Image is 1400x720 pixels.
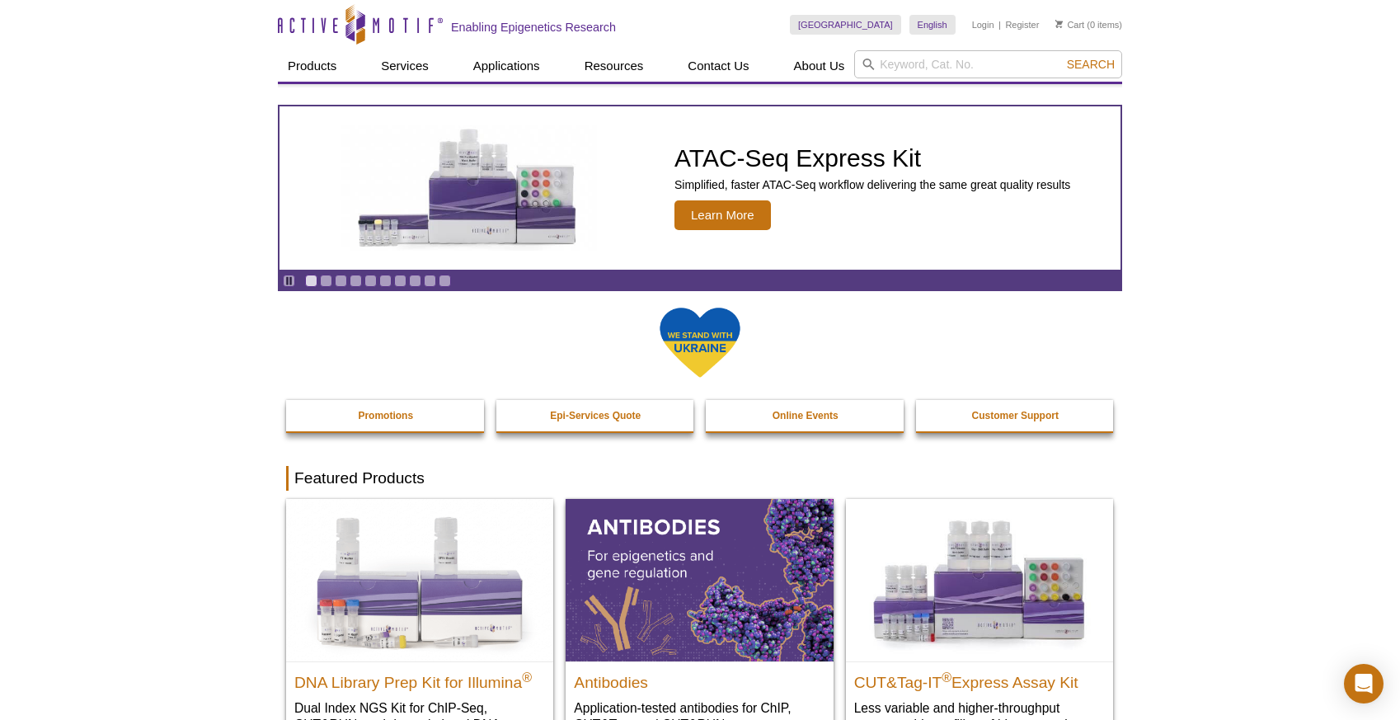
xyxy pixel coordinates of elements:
[942,670,951,684] sup: ®
[278,50,346,82] a: Products
[1055,19,1084,31] a: Cart
[575,50,654,82] a: Resources
[574,666,824,691] h2: Antibodies
[424,275,436,287] a: Go to slide 9
[305,275,317,287] a: Go to slide 1
[371,50,439,82] a: Services
[566,499,833,661] img: All Antibodies
[463,50,550,82] a: Applications
[916,400,1116,431] a: Customer Support
[1055,15,1122,35] li: (0 items)
[674,177,1070,192] p: Simplified, faster ATAC-Seq workflow delivering the same great quality results
[674,200,771,230] span: Learn More
[1005,19,1039,31] a: Register
[451,20,616,35] h2: Enabling Epigenetics Research
[358,410,413,421] strong: Promotions
[379,275,392,287] a: Go to slide 6
[320,275,332,287] a: Go to slide 2
[522,670,532,684] sup: ®
[286,400,486,431] a: Promotions
[854,50,1122,78] input: Keyword, Cat. No.
[333,125,605,251] img: ATAC-Seq Express Kit
[784,50,855,82] a: About Us
[286,466,1114,491] h2: Featured Products
[280,106,1120,270] a: ATAC-Seq Express Kit ATAC-Seq Express Kit Simplified, faster ATAC-Seq workflow delivering the sam...
[678,50,759,82] a: Contact Us
[394,275,406,287] a: Go to slide 7
[364,275,377,287] a: Go to slide 5
[909,15,956,35] a: English
[972,19,994,31] a: Login
[409,275,421,287] a: Go to slide 8
[998,15,1001,35] li: |
[790,15,901,35] a: [GEOGRAPHIC_DATA]
[283,275,295,287] a: Toggle autoplay
[350,275,362,287] a: Go to slide 4
[280,106,1120,270] article: ATAC-Seq Express Kit
[674,146,1070,171] h2: ATAC-Seq Express Kit
[335,275,347,287] a: Go to slide 3
[972,410,1059,421] strong: Customer Support
[496,400,696,431] a: Epi-Services Quote
[1062,57,1120,72] button: Search
[659,306,741,379] img: We Stand With Ukraine
[773,410,839,421] strong: Online Events
[854,666,1105,691] h2: CUT&Tag-IT Express Assay Kit
[294,666,545,691] h2: DNA Library Prep Kit for Illumina
[1067,58,1115,71] span: Search
[550,410,641,421] strong: Epi-Services Quote
[706,400,905,431] a: Online Events
[1055,20,1063,28] img: Your Cart
[846,499,1113,661] img: CUT&Tag-IT® Express Assay Kit
[286,499,553,661] img: DNA Library Prep Kit for Illumina
[1344,664,1384,704] div: Open Intercom Messenger
[439,275,451,287] a: Go to slide 10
